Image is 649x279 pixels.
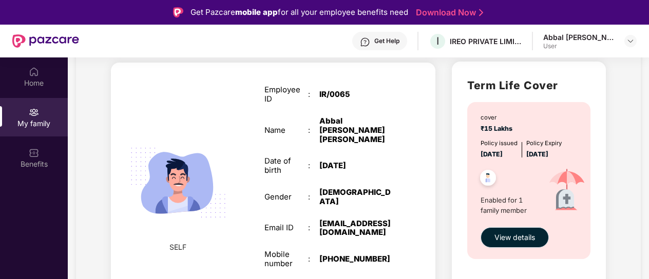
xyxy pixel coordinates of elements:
div: : [308,126,319,135]
img: svg+xml;base64,PHN2ZyBpZD0iQmVuZWZpdHMiIHhtbG5zPSJodHRwOi8vd3d3LnczLm9yZy8yMDAwL3N2ZyIgd2lkdGg9Ij... [29,148,39,158]
img: svg+xml;base64,PHN2ZyBpZD0iSG9tZSIgeG1sbnM9Imh0dHA6Ly93d3cudzMub3JnLzIwMDAvc3ZnIiB3aWR0aD0iMjAiIG... [29,67,39,77]
img: svg+xml;base64,PHN2ZyB4bWxucz0iaHR0cDovL3d3dy53My5vcmcvMjAwMC9zdmciIHdpZHRoPSIyMjQiIGhlaWdodD0iMT... [119,124,237,242]
span: SELF [169,242,186,253]
div: Get Pazcare for all your employee benefits need [190,6,408,18]
img: svg+xml;base64,PHN2ZyB3aWR0aD0iMjAiIGhlaWdodD0iMjAiIHZpZXdCb3g9IjAgMCAyMCAyMCIgZmlsbD0ibm9uZSIgeG... [29,107,39,117]
strong: mobile app [235,7,278,17]
span: Enabled for 1 family member [481,195,538,216]
img: New Pazcare Logo [12,34,79,48]
img: svg+xml;base64,PHN2ZyBpZD0iRHJvcGRvd24tMzJ4MzIiIHhtbG5zPSJodHRwOi8vd3d3LnczLm9yZy8yMDAwL3N2ZyIgd2... [626,37,635,45]
span: View details [494,232,535,243]
img: svg+xml;base64,PHN2ZyB4bWxucz0iaHR0cDovL3d3dy53My5vcmcvMjAwMC9zdmciIHdpZHRoPSI0OC45NDMiIGhlaWdodD... [475,167,501,192]
div: [EMAIL_ADDRESS][DOMAIN_NAME] [319,220,396,238]
div: IR/0065 [319,90,396,99]
div: Policy Expiry [526,139,562,148]
div: Abbal [PERSON_NAME] [PERSON_NAME] [543,32,615,42]
span: ₹15 Lakhs [481,125,516,132]
div: Gender [264,193,308,202]
div: Date of birth [264,157,308,175]
div: cover [481,113,516,123]
div: [DATE] [319,162,396,171]
span: I [436,35,439,47]
img: Stroke [479,7,483,18]
button: View details [481,227,549,248]
div: Name [264,126,308,135]
div: Mobile number [264,250,308,269]
img: svg+xml;base64,PHN2ZyBpZD0iSGVscC0zMngzMiIgeG1sbnM9Imh0dHA6Ly93d3cudzMub3JnLzIwMDAvc3ZnIiB3aWR0aD... [360,37,370,47]
h2: Term Life Cover [467,77,590,94]
div: Email ID [264,224,308,233]
img: Logo [173,7,183,17]
div: Policy issued [481,139,518,148]
span: [DATE] [481,150,503,158]
div: [DEMOGRAPHIC_DATA] [319,188,396,207]
div: User [543,42,615,50]
div: Get Help [374,37,399,45]
div: : [308,255,319,264]
a: Download Now [416,7,480,18]
div: [PHONE_NUMBER] [319,255,396,264]
div: Abbal [PERSON_NAME] [PERSON_NAME] [319,117,396,144]
div: Employee ID [264,86,308,104]
div: : [308,193,319,202]
div: IREO PRIVATE LIMITED [450,36,522,46]
img: icon [538,160,596,222]
div: : [308,90,319,99]
span: [DATE] [526,150,548,158]
div: : [308,162,319,171]
div: : [308,224,319,233]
